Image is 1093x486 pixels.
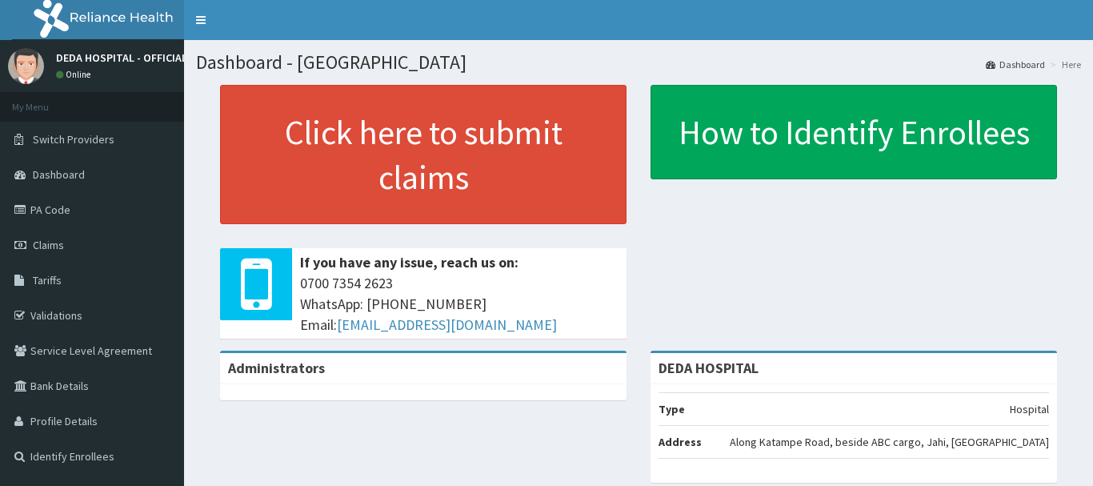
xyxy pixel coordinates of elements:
[659,359,759,377] strong: DEDA HOSPITAL
[337,315,557,334] a: [EMAIL_ADDRESS][DOMAIN_NAME]
[33,132,114,147] span: Switch Providers
[8,48,44,84] img: User Image
[56,69,94,80] a: Online
[33,238,64,252] span: Claims
[1047,58,1081,71] li: Here
[196,52,1081,73] h1: Dashboard - [GEOGRAPHIC_DATA]
[56,52,187,63] p: DEDA HOSPITAL - OFFICIAL
[730,434,1049,450] p: Along Katampe Road, beside ABC cargo, Jahi, [GEOGRAPHIC_DATA]
[659,402,685,416] b: Type
[651,85,1057,179] a: How to Identify Enrollees
[659,435,702,449] b: Address
[228,359,325,377] b: Administrators
[986,58,1045,71] a: Dashboard
[33,273,62,287] span: Tariffs
[220,85,627,224] a: Click here to submit claims
[33,167,85,182] span: Dashboard
[300,273,619,335] span: 0700 7354 2623 WhatsApp: [PHONE_NUMBER] Email:
[300,253,518,271] b: If you have any issue, reach us on:
[1010,401,1049,417] p: Hospital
